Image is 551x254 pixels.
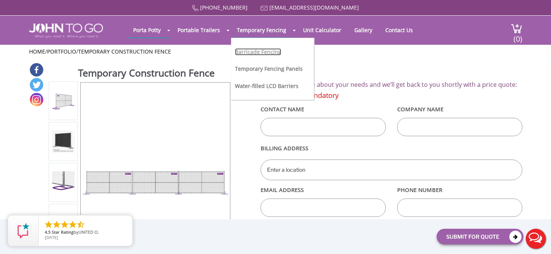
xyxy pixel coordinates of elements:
[297,23,347,37] a: Unit Calculator
[261,103,386,116] label: Contact Name
[68,220,77,229] li: 
[261,92,522,99] h4: All Fields are mandatory
[437,229,523,244] button: Submit For Quote
[513,28,522,44] span: (0)
[81,156,230,209] img: Product
[397,103,522,116] label: Company Name
[52,171,75,194] img: Product
[45,234,58,240] span: [DATE]
[261,184,386,197] label: Email Address
[45,230,126,235] span: by
[52,229,73,235] span: Star Rating
[511,23,522,34] img: cart a
[172,23,226,37] a: Portable Trailers
[52,220,61,229] li: 
[78,66,231,81] h1: Temporary Construction Fence
[261,160,522,180] input: Enter a location
[47,48,76,55] a: Portfolio
[269,4,359,11] a: [EMAIL_ADDRESS][DOMAIN_NAME]
[52,212,75,234] img: Product
[29,48,522,55] ul: / /
[397,184,522,197] label: Phone Number
[127,23,166,37] a: Porta Potty
[261,139,522,158] label: Billing Address
[30,78,43,91] a: Twitter
[231,23,292,37] a: Temporary Fencing
[261,81,522,88] h2: Please tell us more about your needs and we’ll get back to you shortly with a price quote:
[45,229,51,235] span: 4.5
[380,23,419,37] a: Contact Us
[78,229,99,235] span: UNITED O.
[78,48,171,55] a: Temporary Construction Fence
[29,48,45,55] a: Home
[349,23,378,37] a: Gallery
[52,90,75,112] img: Product
[16,223,31,238] img: Review Rating
[60,220,69,229] li: 
[520,223,551,254] button: Live Chat
[44,220,53,229] li: 
[192,5,199,11] img: Call
[30,93,43,106] a: Instagram
[76,220,85,229] li: 
[30,63,43,77] a: Facebook
[52,130,75,153] img: Product
[29,23,103,38] img: JOHN to go
[200,4,248,11] a: [PHONE_NUMBER]
[261,6,268,11] img: Mail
